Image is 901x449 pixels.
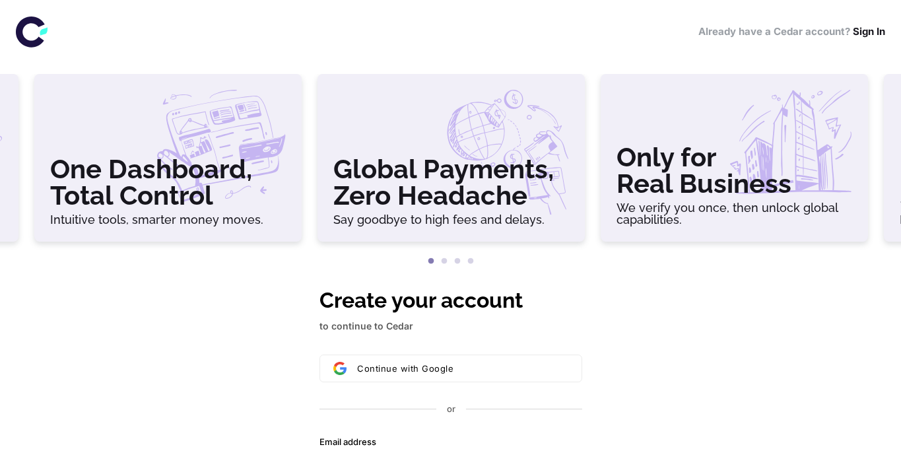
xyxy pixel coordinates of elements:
[464,255,477,268] button: 4
[853,25,885,38] a: Sign In
[319,285,582,316] h1: Create your account
[333,156,569,209] h3: Global Payments, Zero Headache
[698,24,885,40] h6: Already have a Cedar account?
[319,319,582,333] p: to continue to Cedar
[617,202,852,226] h6: We verify you once, then unlock global capabilities.
[319,355,582,382] button: Sign in with GoogleContinue with Google
[50,214,286,226] h6: Intuitive tools, smarter money moves.
[333,362,347,375] img: Sign in with Google
[446,403,455,415] p: or
[451,255,464,268] button: 3
[50,156,286,209] h3: One Dashboard, Total Control
[319,436,376,448] label: Email address
[424,255,438,268] button: 1
[357,363,453,374] span: Continue with Google
[438,255,451,268] button: 2
[617,144,852,197] h3: Only for Real Business
[333,214,569,226] h6: Say goodbye to high fees and delays.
